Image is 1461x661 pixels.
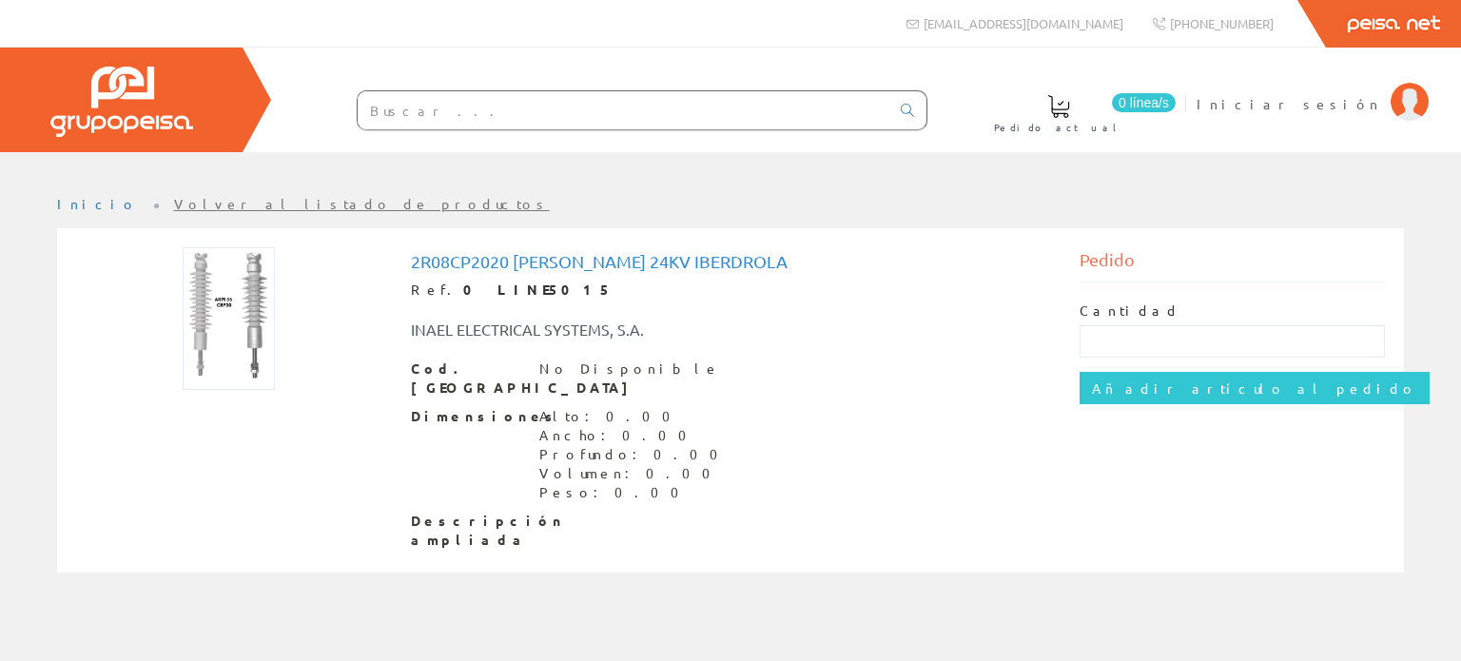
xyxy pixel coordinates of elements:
span: Iniciar sesión [1197,94,1381,113]
strong: 0 LINE5015 [463,281,613,298]
img: Grupo Peisa [50,67,193,137]
input: Buscar ... [358,91,889,129]
h1: 2r08cp2020 [PERSON_NAME] 24kv Iberdrola [411,252,1051,271]
span: Dimensiones [411,407,525,426]
a: Inicio [57,195,138,212]
div: Pedido [1080,247,1386,282]
div: No Disponible [539,360,720,379]
div: Volumen: 0.00 [539,464,730,483]
div: Ancho: 0.00 [539,426,730,445]
img: Foto artículo 2r08cp2020 Aislador Rigido Arpi 24kv Iberdrola (97.041984732824x150) [183,247,275,390]
label: Cantidad [1080,301,1180,321]
span: Descripción ampliada [411,512,525,550]
div: Alto: 0.00 [539,407,730,426]
input: Añadir artículo al pedido [1080,372,1430,404]
span: [PHONE_NUMBER] [1170,15,1274,31]
span: Cod. [GEOGRAPHIC_DATA] [411,360,525,398]
span: Pedido actual [994,118,1123,137]
div: INAEL ELECTRICAL SYSTEMS, S.A. [397,319,787,340]
div: Profundo: 0.00 [539,445,730,464]
a: Iniciar sesión [1197,79,1429,97]
div: Peso: 0.00 [539,483,730,502]
a: Volver al listado de productos [174,195,550,212]
span: [EMAIL_ADDRESS][DOMAIN_NAME] [924,15,1123,31]
span: 0 línea/s [1112,93,1176,112]
div: Ref. [411,281,1051,300]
